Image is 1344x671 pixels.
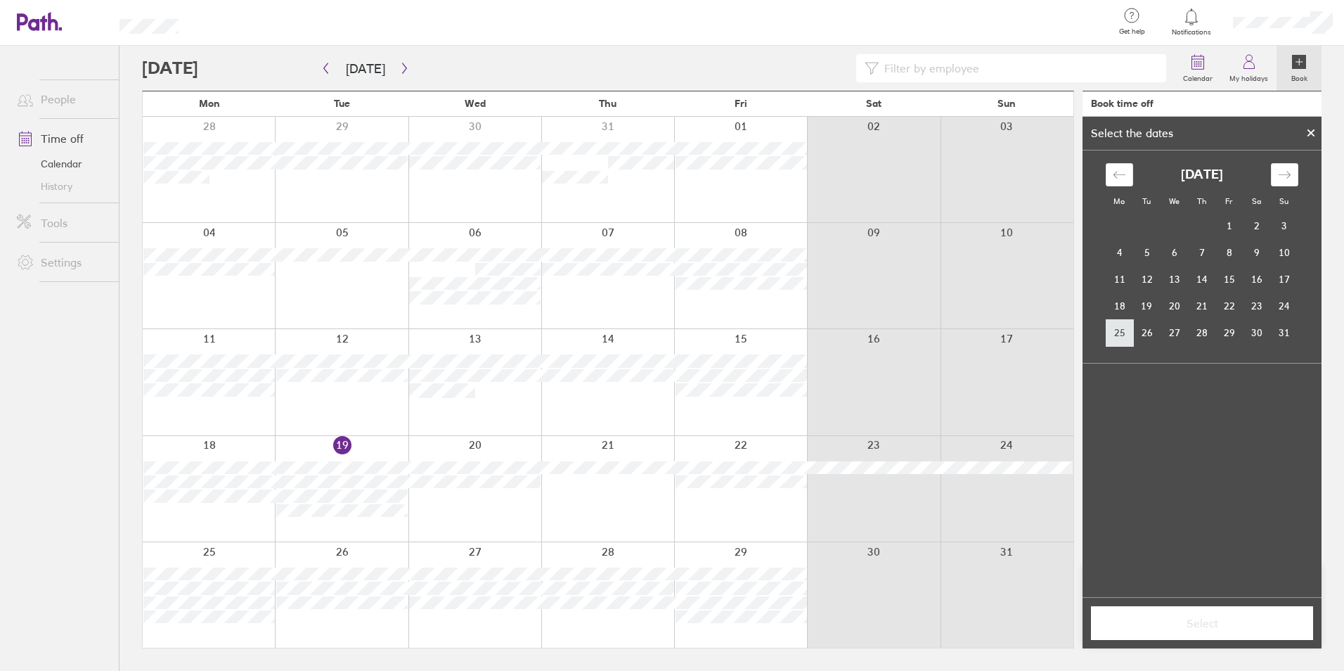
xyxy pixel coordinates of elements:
[6,85,119,113] a: People
[199,98,220,109] span: Mon
[1270,266,1298,293] td: Sunday, August 17, 2025
[735,98,747,109] span: Fri
[1215,239,1243,266] td: Friday, August 8, 2025
[6,124,119,153] a: Time off
[1142,196,1151,206] small: Tu
[1188,319,1215,346] td: Thursday, August 28, 2025
[866,98,881,109] span: Sat
[1181,167,1223,182] strong: [DATE]
[1161,239,1188,266] td: Wednesday, August 6, 2025
[1277,46,1322,91] a: Book
[1133,293,1161,319] td: Tuesday, August 19, 2025
[1109,27,1155,36] span: Get help
[1106,293,1133,319] td: Monday, August 18, 2025
[1243,212,1270,239] td: Saturday, August 2, 2025
[1106,163,1133,186] div: Move backward to switch to the previous month.
[599,98,616,109] span: Thu
[1215,293,1243,319] td: Friday, August 22, 2025
[1106,239,1133,266] td: Monday, August 4, 2025
[1243,266,1270,293] td: Saturday, August 16, 2025
[1270,212,1298,239] td: Sunday, August 3, 2025
[1133,239,1161,266] td: Tuesday, August 5, 2025
[1090,151,1314,363] div: Calendar
[1091,98,1154,109] div: Book time off
[1215,266,1243,293] td: Friday, August 15, 2025
[879,55,1158,82] input: Filter by employee
[1270,319,1298,346] td: Sunday, August 31, 2025
[6,175,119,198] a: History
[1133,266,1161,293] td: Tuesday, August 12, 2025
[1197,196,1206,206] small: Th
[6,248,119,276] a: Settings
[1271,163,1298,186] div: Move forward to switch to the next month.
[335,57,396,80] button: [DATE]
[1221,70,1277,83] label: My holidays
[1243,293,1270,319] td: Saturday, August 23, 2025
[1188,293,1215,319] td: Thursday, August 21, 2025
[1188,266,1215,293] td: Thursday, August 14, 2025
[1106,266,1133,293] td: Monday, August 11, 2025
[1243,239,1270,266] td: Saturday, August 9, 2025
[1243,319,1270,346] td: Saturday, August 30, 2025
[1133,319,1161,346] td: Tuesday, August 26, 2025
[1252,196,1261,206] small: Sa
[1215,319,1243,346] td: Friday, August 29, 2025
[1175,70,1221,83] label: Calendar
[1106,319,1133,346] td: Monday, August 25, 2025
[1215,212,1243,239] td: Friday, August 1, 2025
[1175,46,1221,91] a: Calendar
[1169,196,1180,206] small: We
[1221,46,1277,91] a: My holidays
[1101,617,1303,630] span: Select
[1161,319,1188,346] td: Wednesday, August 27, 2025
[1225,196,1232,206] small: Fr
[1083,127,1182,139] div: Select the dates
[1161,266,1188,293] td: Wednesday, August 13, 2025
[1169,7,1215,37] a: Notifications
[1270,293,1298,319] td: Sunday, August 24, 2025
[1169,28,1215,37] span: Notifications
[6,153,119,175] a: Calendar
[1283,70,1316,83] label: Book
[465,98,486,109] span: Wed
[6,209,119,237] a: Tools
[1161,293,1188,319] td: Wednesday, August 20, 2025
[1188,239,1215,266] td: Thursday, August 7, 2025
[1279,196,1288,206] small: Su
[1270,239,1298,266] td: Sunday, August 10, 2025
[1091,606,1313,640] button: Select
[997,98,1016,109] span: Sun
[334,98,350,109] span: Tue
[1113,196,1125,206] small: Mo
